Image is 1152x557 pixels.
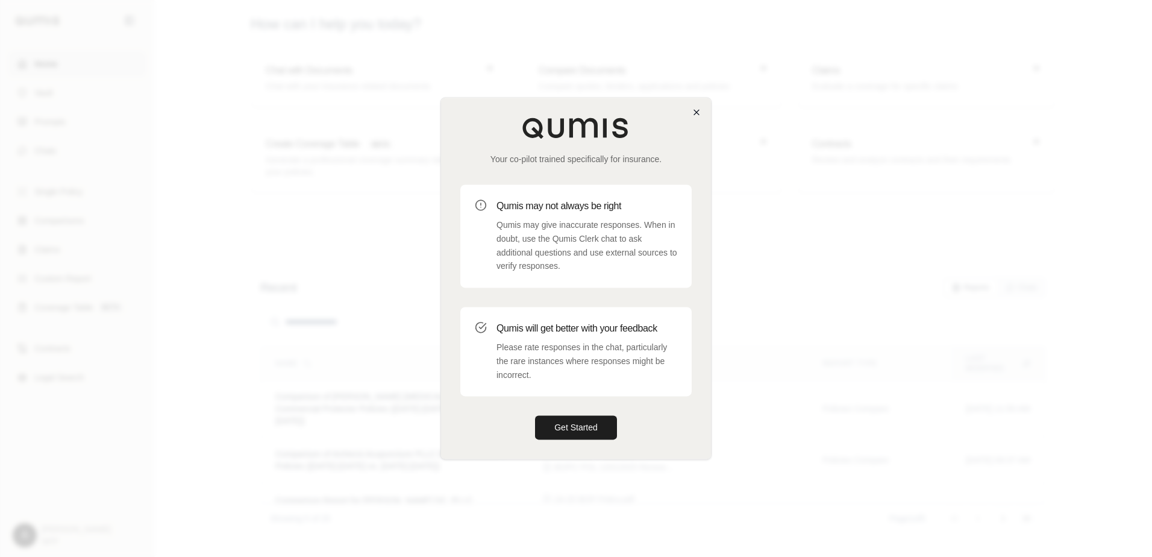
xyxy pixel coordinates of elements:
[496,218,677,273] p: Qumis may give inaccurate responses. When in doubt, use the Qumis Clerk chat to ask additional qu...
[496,321,677,336] h3: Qumis will get better with your feedback
[535,416,617,440] button: Get Started
[496,341,677,382] p: Please rate responses in the chat, particularly the rare instances where responses might be incor...
[460,153,692,165] p: Your co-pilot trained specifically for insurance.
[522,117,630,139] img: Qumis Logo
[496,199,677,213] h3: Qumis may not always be right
